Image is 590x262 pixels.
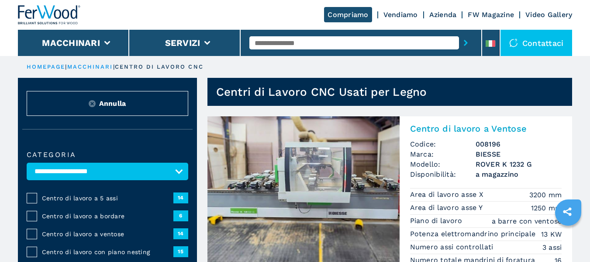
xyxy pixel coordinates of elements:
[410,169,476,179] span: Disponibilità:
[476,149,562,159] h3: BIESSE
[556,201,578,223] a: sharethis
[27,63,66,70] a: HOMEPAGE
[324,7,372,22] a: Compriamo
[216,85,427,99] h1: Centri di Lavoro CNC Usati per Legno
[476,159,562,169] h3: ROVER K 1232 G
[383,10,418,19] a: Vendiamo
[410,123,562,134] h2: Centro di lavoro a Ventose
[27,151,188,158] label: Categoria
[410,229,538,239] p: Potenza elettromandrino principale
[476,139,562,149] h3: 008196
[500,30,573,56] div: Contattaci
[429,10,457,19] a: Azienda
[173,192,188,203] span: 14
[410,149,476,159] span: Marca:
[541,229,562,239] em: 13 KW
[173,228,188,239] span: 14
[89,100,96,107] img: Reset
[18,5,81,24] img: Ferwood
[468,10,514,19] a: FW Magazine
[173,246,188,257] span: 15
[410,159,476,169] span: Modello:
[165,38,200,48] button: Servizi
[509,38,518,47] img: Contattaci
[113,63,115,70] span: |
[476,169,562,179] span: a magazzino
[42,230,173,238] span: Centro di lavoro a ventose
[542,242,562,252] em: 3 assi
[42,38,100,48] button: Macchinari
[173,210,188,221] span: 6
[115,63,204,71] p: centro di lavoro cnc
[410,190,486,199] p: Area di lavoro asse X
[410,216,465,226] p: Piano di lavoro
[525,10,572,19] a: Video Gallery
[67,63,113,70] a: macchinari
[65,63,67,70] span: |
[99,98,126,108] span: Annulla
[553,223,583,255] iframe: Chat
[459,33,473,53] button: submit-button
[531,203,562,213] em: 1250 mm
[42,212,173,220] span: Centro di lavoro a bordare
[27,91,188,116] button: ResetAnnulla
[410,242,496,252] p: Numero assi controllati
[410,203,485,213] p: Area di lavoro asse Y
[42,194,173,203] span: Centro di lavoro a 5 assi
[42,248,173,256] span: Centro di lavoro con piano nesting
[492,216,562,226] em: a barre con ventose
[410,139,476,149] span: Codice:
[529,190,562,200] em: 3200 mm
